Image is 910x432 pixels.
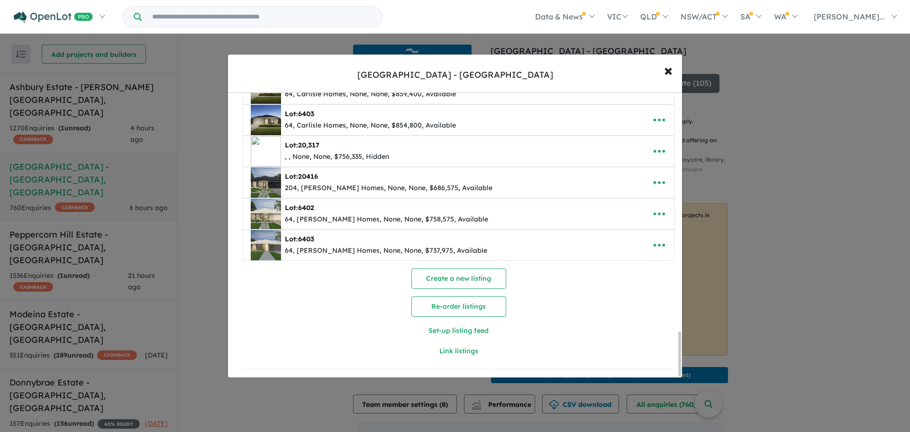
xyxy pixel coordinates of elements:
div: 64, Carlisle Homes, None, None, $859,400, Available [285,89,456,100]
div: [GEOGRAPHIC_DATA] - [GEOGRAPHIC_DATA] [357,69,553,81]
img: Manor%20Lakes%20Estate%20-%20Manor%20Lakes%20-%20Lot%2020-317___a4zRE000000Sf3RYAS_objects_m_1760... [251,136,281,166]
b: Lot: [285,110,314,118]
b: Lot: [285,235,314,243]
span: × [664,60,673,80]
img: Manor%20Lakes%20Estate%20-%20Manor%20Lakes%20-%20Lot%206402___1760405342.jpg [251,199,281,229]
b: Lot: [285,203,314,212]
button: Create a new listing [411,268,506,289]
div: 204, [PERSON_NAME] Homes, None, None, $686,575, Available [285,183,492,194]
input: Try estate name, suburb, builder or developer [144,7,380,27]
div: 64, Carlisle Homes, None, None, $854,800, Available [285,120,456,131]
b: Lot: [285,172,318,181]
span: [PERSON_NAME]... [814,12,885,21]
button: Set-up listing feed [351,321,567,341]
span: 20,317 [298,141,319,149]
div: , , None, None, $756,335, Hidden [285,151,389,163]
img: Manor%20Lakes%20Estate%20-%20Manor%20Lakes%20-%20Lot%206403___1760406806.jpg [251,230,281,260]
button: Link listings [351,341,567,361]
b: Lot: [285,141,319,149]
div: 64, [PERSON_NAME] Homes, None, None, $758,575, Available [285,214,488,225]
span: 6403 [298,235,314,243]
div: 64, [PERSON_NAME] Homes, None, None, $737,975, Available [285,245,487,257]
span: 6403 [298,110,314,118]
img: Manor%20Lakes%20Estate%20-%20Manor%20Lakes%20-%20Lot%2020416___1760403575.jpg [251,167,281,198]
img: Openlot PRO Logo White [14,11,93,23]
img: Manor%20Lakes%20Estate%20-%20Manor%20Lakes%20-%20Lot%206403___1760402765.jpg [251,105,281,135]
span: 6402 [298,203,314,212]
button: Re-order listings [411,296,506,317]
span: 20416 [298,172,318,181]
